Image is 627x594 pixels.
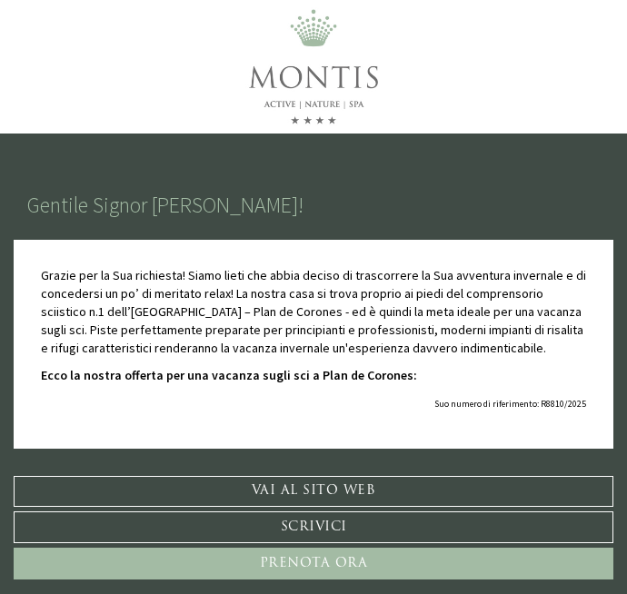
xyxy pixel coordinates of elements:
h1: Gentile Signor [PERSON_NAME]! [27,193,304,217]
span: Suo numero di riferimento: R8810/2025 [434,398,586,410]
p: Grazie per la Sua richiesta! Siamo lieti che abbia deciso di trascorrere la Sua avventura inverna... [41,267,586,358]
a: Vai al sito web [14,476,613,507]
strong: Ecco la nostra offerta per una vacanza sugli sci a Plan de Corones: [41,367,417,383]
a: Scrivici [14,511,613,543]
a: Prenota ora [14,548,613,579]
